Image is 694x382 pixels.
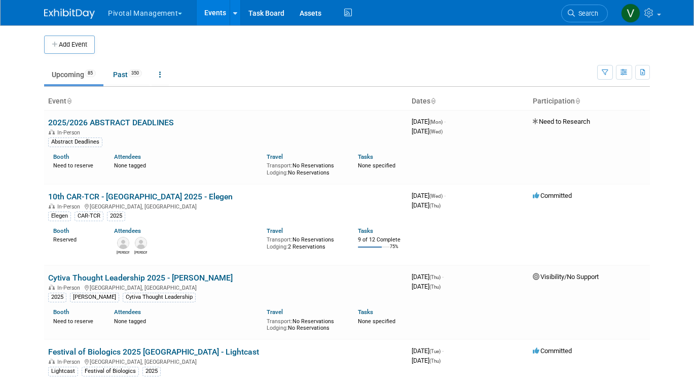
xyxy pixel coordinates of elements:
[66,97,71,105] a: Sort by Event Name
[358,308,373,316] a: Tasks
[621,4,640,23] img: Valerie Weld
[48,293,66,302] div: 2025
[49,203,55,209] img: In-Person Event
[114,153,141,160] a: Attendees
[575,97,580,105] a: Sort by Participation Type
[48,273,233,283] a: Cytiva Thought Leadership 2025 - [PERSON_NAME]
[53,160,99,169] div: Need to reserve
[114,227,141,234] a: Attendees
[128,70,142,77] span: 350
[429,349,441,354] span: (Tue)
[358,153,373,160] a: Tasks
[430,97,435,105] a: Sort by Start Date
[358,227,373,234] a: Tasks
[429,193,443,199] span: (Wed)
[114,308,141,316] a: Attendees
[44,65,103,84] a: Upcoming85
[48,118,174,127] a: 2025/2026 ABSTRACT DEADLINES
[533,118,590,125] span: Need to Research
[390,244,398,258] td: 75%
[412,283,441,290] span: [DATE]
[429,274,441,280] span: (Thu)
[44,9,95,19] img: ExhibitDay
[442,347,444,355] span: -
[142,367,161,376] div: 2025
[533,347,572,355] span: Committed
[267,318,293,325] span: Transport:
[429,129,443,134] span: (Wed)
[442,273,444,281] span: -
[48,192,233,201] a: 10th CAR-TCR - [GEOGRAPHIC_DATA] 2025 - Elegen
[267,308,283,316] a: Travel
[412,127,443,135] span: [DATE]
[358,318,395,325] span: None specified
[53,153,69,160] a: Booth
[48,202,404,210] div: [GEOGRAPHIC_DATA], [GEOGRAPHIC_DATA]
[114,160,259,169] div: None tagged
[53,308,69,316] a: Booth
[48,367,78,376] div: Lightcast
[48,347,259,357] a: Festival of Biologics 2025 [GEOGRAPHIC_DATA] - Lightcast
[135,237,147,249] img: Nicholas McGlincy
[57,285,83,291] span: In-Person
[267,153,283,160] a: Travel
[267,325,288,331] span: Lodging:
[44,93,408,110] th: Event
[429,284,441,290] span: (Thu)
[267,234,343,250] div: No Reservations 2 Reservations
[267,316,343,332] div: No Reservations No Reservations
[267,162,293,169] span: Transport:
[267,244,288,250] span: Lodging:
[412,201,441,209] span: [DATE]
[44,36,95,54] button: Add Event
[48,357,404,365] div: [GEOGRAPHIC_DATA], [GEOGRAPHIC_DATA]
[48,212,71,221] div: Elegen
[412,192,446,199] span: [DATE]
[48,283,404,291] div: [GEOGRAPHIC_DATA], [GEOGRAPHIC_DATA]
[53,227,69,234] a: Booth
[53,316,99,325] div: Need to reserve
[57,203,83,210] span: In-Person
[267,236,293,243] span: Transport:
[48,137,102,147] div: Abstract Deadlines
[114,316,259,325] div: None tagged
[57,129,83,136] span: In-Person
[75,212,103,221] div: CAR-TCR
[444,118,446,125] span: -
[57,359,83,365] span: In-Person
[358,236,404,244] div: 9 of 12 Complete
[561,5,608,22] a: Search
[412,118,446,125] span: [DATE]
[107,212,125,221] div: 2025
[49,129,55,134] img: In-Person Event
[429,119,443,125] span: (Mon)
[533,192,572,199] span: Committed
[429,203,441,209] span: (Thu)
[267,227,283,234] a: Travel
[123,293,196,302] div: Cytiva Thought Leadership
[85,70,96,77] span: 85
[267,169,288,176] span: Lodging:
[117,249,129,255] div: Connor Wies
[82,367,139,376] div: Festival of Biologics
[412,357,441,364] span: [DATE]
[529,93,650,110] th: Participation
[49,359,55,364] img: In-Person Event
[408,93,529,110] th: Dates
[533,273,599,281] span: Visibility/No Support
[105,65,150,84] a: Past350
[429,358,441,364] span: (Thu)
[117,237,129,249] img: Connor Wies
[412,347,444,355] span: [DATE]
[358,162,395,169] span: None specified
[49,285,55,290] img: In-Person Event
[134,249,147,255] div: Nicholas McGlincy
[412,273,444,281] span: [DATE]
[444,192,446,199] span: -
[70,293,119,302] div: [PERSON_NAME]
[267,160,343,176] div: No Reservations No Reservations
[575,10,598,17] span: Search
[53,234,99,244] div: Reserved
